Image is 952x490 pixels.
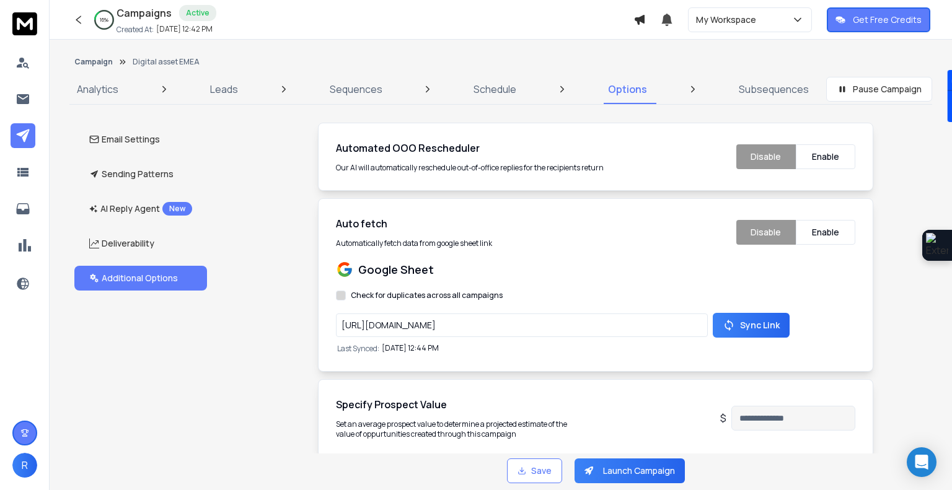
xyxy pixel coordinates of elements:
[74,57,113,67] button: Campaign
[74,127,207,152] button: Email Settings
[827,7,930,32] button: Get Free Credits
[474,82,516,97] p: Schedule
[907,447,937,477] div: Open Intercom Messenger
[89,133,160,146] p: Email Settings
[210,82,238,97] p: Leads
[322,74,390,104] a: Sequences
[12,453,37,478] button: R
[466,74,524,104] a: Schedule
[739,82,809,97] p: Subsequences
[731,74,816,104] a: Subsequences
[696,14,761,26] p: My Workspace
[826,77,932,102] button: Pause Campaign
[330,82,382,97] p: Sequences
[926,233,948,258] img: Extension Icon
[601,74,654,104] a: Options
[117,25,154,35] p: Created At:
[69,74,126,104] a: Analytics
[77,82,118,97] p: Analytics
[117,6,172,20] h1: Campaigns
[179,5,216,21] div: Active
[608,82,647,97] p: Options
[853,14,922,26] p: Get Free Credits
[156,24,213,34] p: [DATE] 12:42 PM
[100,16,108,24] p: 16 %
[133,57,200,67] p: Digital asset EMEA
[203,74,245,104] a: Leads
